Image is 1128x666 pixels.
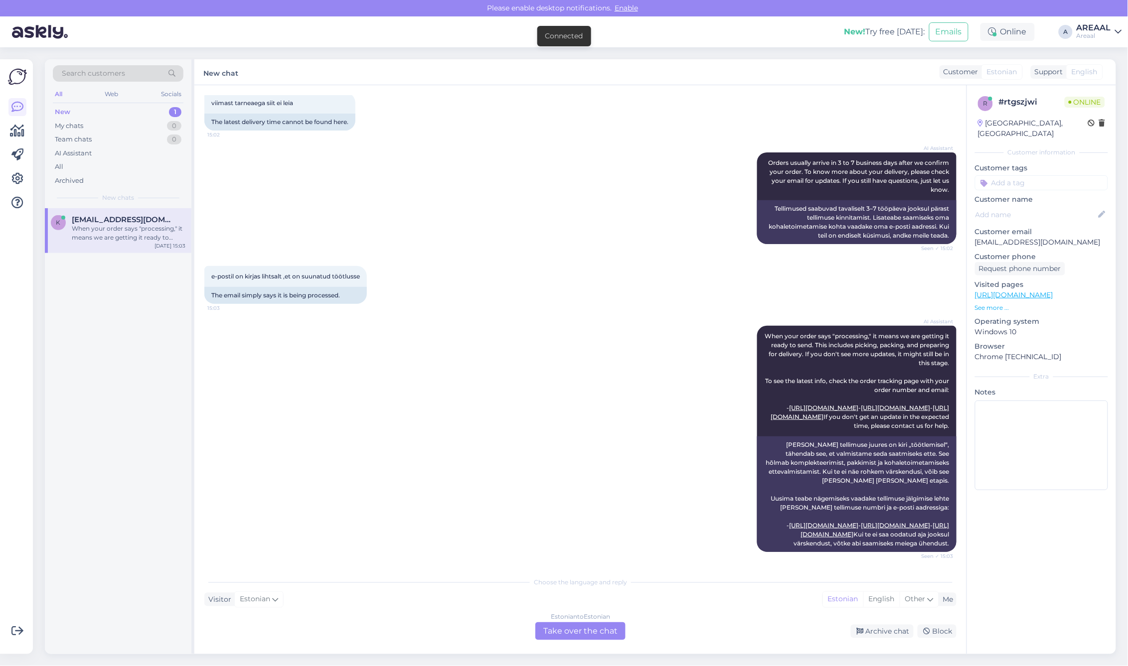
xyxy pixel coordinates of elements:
div: The latest delivery time cannot be found here. [204,114,355,131]
span: viimast tarneaega siit ei leia [211,99,293,107]
div: # rtgszjwi [999,96,1065,108]
b: New! [844,27,866,36]
p: Customer tags [975,163,1108,173]
div: Connected [545,31,583,41]
span: e-postil on kirjas lihtsalt ,et on suunatud töötlusse [211,272,360,280]
span: k [56,219,61,226]
span: Orders usually arrive in 3 to 7 business days after we confirm your order. To know more about you... [769,159,951,193]
p: Operating system [975,316,1108,327]
p: Customer phone [975,252,1108,262]
div: English [863,592,900,607]
p: Browser [975,341,1108,352]
div: Archived [55,176,84,186]
div: New [55,107,70,117]
span: Enable [612,3,641,12]
span: English [1072,67,1098,77]
span: Other [905,594,926,603]
div: Tellimused saabuvad tavaliselt 3–7 tööpäeva jooksul pärast tellimuse kinnitamist. Lisateabe saami... [757,200,957,244]
span: 15:02 [207,131,245,138]
p: Customer name [975,194,1108,205]
span: AI Assistant [916,318,954,325]
div: [PERSON_NAME] tellimuse juures on kiri „töötlemisel“, tähendab see, et valmistame seda saatmiseks... [757,436,957,552]
div: All [55,162,63,172]
span: 15:03 [207,304,245,312]
div: Customer [940,67,978,77]
label: New chat [203,65,238,79]
div: Request phone number [975,262,1065,275]
p: Customer email [975,227,1108,237]
span: kirsimaamartin@outlook.com [72,215,175,224]
div: Me [939,594,954,605]
a: [URL][DOMAIN_NAME] [975,290,1053,299]
a: [URL][DOMAIN_NAME] [790,522,859,529]
div: 0 [167,134,181,144]
div: Support [1031,67,1063,77]
span: New chats [102,193,134,202]
div: Web [103,88,121,101]
span: Seen ✓ 15:03 [916,552,954,560]
div: Try free [DATE]: [844,26,925,38]
div: Online [980,23,1035,41]
p: Notes [975,387,1108,398]
div: AI Assistant [55,148,92,158]
div: Areaal [1077,32,1111,40]
div: Archive chat [851,625,914,638]
div: A [1059,25,1073,39]
a: [URL][DOMAIN_NAME] [790,404,859,411]
div: My chats [55,121,83,131]
input: Add name [975,209,1097,220]
p: See more ... [975,303,1108,312]
div: Team chats [55,134,92,144]
button: Emails [929,22,968,41]
img: Askly Logo [8,67,27,86]
div: Visitor [204,594,231,605]
p: Visited pages [975,279,1108,290]
a: AREAALAreaal [1077,24,1122,40]
div: 1 [169,107,181,117]
div: Estonian [823,592,863,607]
input: Add a tag [975,175,1108,190]
span: r [983,100,988,107]
span: When your order says "processing," it means we are getting it ready to send. This includes pickin... [765,332,951,429]
div: When your order says "processing," it means we are getting it ready to send. This includes pickin... [72,224,185,242]
a: [URL][DOMAIN_NAME] [861,404,931,411]
div: All [53,88,64,101]
div: Extra [975,372,1108,381]
div: Estonian to Estonian [551,612,610,621]
div: [GEOGRAPHIC_DATA], [GEOGRAPHIC_DATA] [978,118,1088,139]
p: Chrome [TECHNICAL_ID] [975,352,1108,362]
div: Block [918,625,957,638]
a: [URL][DOMAIN_NAME] [861,522,931,529]
div: 0 [167,121,181,131]
div: [DATE] 15:03 [155,242,185,250]
span: Estonian [987,67,1017,77]
p: [EMAIL_ADDRESS][DOMAIN_NAME] [975,237,1108,248]
div: Socials [159,88,183,101]
span: Search customers [62,68,125,79]
div: AREAAL [1077,24,1111,32]
span: Online [1065,97,1105,108]
span: Estonian [240,594,270,605]
div: Choose the language and reply [204,578,957,587]
div: Take over the chat [535,622,626,640]
p: Windows 10 [975,327,1108,337]
div: The email simply says it is being processed. [204,287,367,304]
span: Seen ✓ 15:02 [916,245,954,252]
span: AI Assistant [916,144,954,152]
div: Customer information [975,148,1108,157]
